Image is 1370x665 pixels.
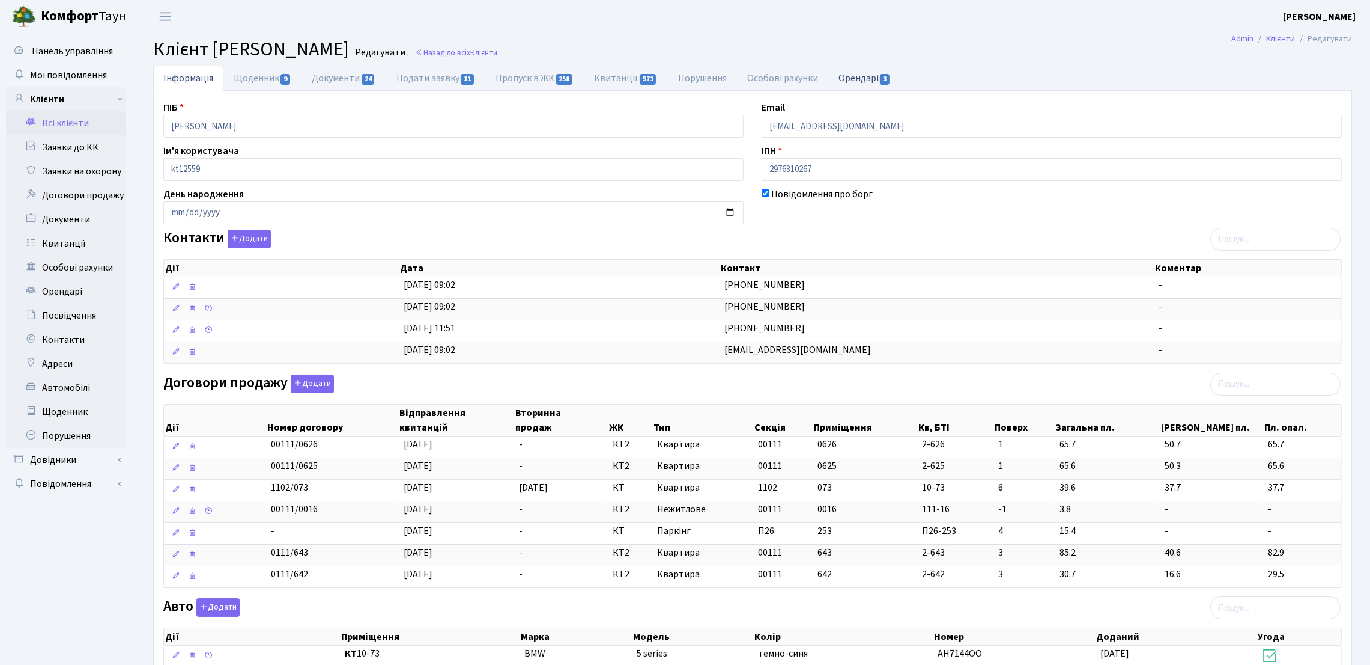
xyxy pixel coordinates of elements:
[404,546,432,559] span: [DATE]
[6,231,126,256] a: Квитанції
[652,405,753,436] th: Тип
[613,524,647,538] span: КТ
[1283,10,1356,24] a: [PERSON_NAME]
[345,647,357,660] b: КТ
[163,230,271,248] label: Контакти
[6,87,126,111] a: Клієнти
[196,598,240,617] button: Авто
[1268,459,1336,473] span: 65.6
[668,66,737,91] a: Порушення
[271,568,308,581] span: 0111/642
[6,280,126,304] a: Орендарі
[6,111,126,135] a: Всі клієнти
[758,524,774,538] span: П26
[271,481,308,494] span: 1102/073
[519,546,523,559] span: -
[1210,228,1341,251] input: Пошук...
[1159,343,1163,357] span: -
[657,568,748,581] span: Квартира
[524,647,545,660] span: BMW
[386,66,485,91] a: Подати заявку
[225,228,271,249] a: Додати
[6,183,126,207] a: Договори продажу
[1266,32,1295,45] a: Клієнти
[998,568,1050,581] span: 3
[6,400,126,424] a: Щоденник
[519,568,523,581] span: -
[1160,405,1263,436] th: [PERSON_NAME] пл.
[291,375,334,393] button: Договори продажу
[818,481,832,494] span: 073
[922,503,989,516] span: 111-16
[153,35,349,63] span: Клієнт [PERSON_NAME]
[613,438,647,452] span: КТ2
[922,438,989,452] span: 2-626
[470,47,497,58] span: Клієнти
[6,352,126,376] a: Адреси
[519,459,523,473] span: -
[6,424,126,448] a: Порушення
[1256,628,1341,645] th: Угода
[998,438,1050,452] span: 1
[1059,438,1155,452] span: 65.7
[288,372,334,393] a: Додати
[1165,481,1258,495] span: 37.7
[399,260,720,277] th: Дата
[6,63,126,87] a: Мої повідомлення
[1268,503,1336,516] span: -
[1213,26,1370,52] nav: breadcrumb
[485,66,584,91] a: Пропуск в ЖК
[1165,546,1258,560] span: 40.6
[164,260,399,277] th: Дії
[818,503,837,516] span: 0016
[818,438,837,451] span: 0626
[758,568,782,581] span: 00111
[153,66,223,91] a: Інформація
[1165,568,1258,581] span: 16.6
[758,481,777,494] span: 1102
[41,7,126,27] span: Таун
[519,481,548,494] span: [DATE]
[6,472,126,496] a: Повідомлення
[724,343,871,357] span: [EMAIL_ADDRESS][DOMAIN_NAME]
[163,100,184,115] label: ПІБ
[223,66,302,91] a: Щоденник
[271,459,318,473] span: 00111/0625
[6,159,126,183] a: Заявки на охорону
[164,628,340,645] th: Дії
[1059,524,1155,538] span: 15.4
[41,7,99,26] b: Комфорт
[998,481,1050,495] span: 6
[12,5,36,29] img: logo.png
[880,74,890,85] span: 3
[771,187,873,201] label: Повідомлення про борг
[758,546,782,559] span: 00111
[6,328,126,352] a: Контакти
[993,405,1055,436] th: Поверх
[415,47,497,58] a: Назад до всіхКлієнти
[1263,405,1341,436] th: Пл. опал.
[1268,524,1336,538] span: -
[608,405,652,436] th: ЖК
[762,144,782,158] label: ІПН
[1154,260,1341,277] th: Коментар
[1268,438,1336,452] span: 65.7
[657,546,748,560] span: Квартира
[353,47,409,58] small: Редагувати .
[6,304,126,328] a: Посвідчення
[1165,503,1258,516] span: -
[1059,503,1155,516] span: 3.8
[758,438,782,451] span: 00111
[163,598,240,617] label: Авто
[584,66,668,91] a: Квитанції
[1159,322,1163,335] span: -
[6,448,126,472] a: Довідники
[1210,596,1341,619] input: Пошук...
[998,503,1050,516] span: -1
[163,375,334,393] label: Договори продажу
[1165,459,1258,473] span: 50.3
[724,300,805,313] span: [PHONE_NUMBER]
[1268,481,1336,495] span: 37.7
[6,376,126,400] a: Автомобілі
[30,69,107,82] span: Мої повідомлення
